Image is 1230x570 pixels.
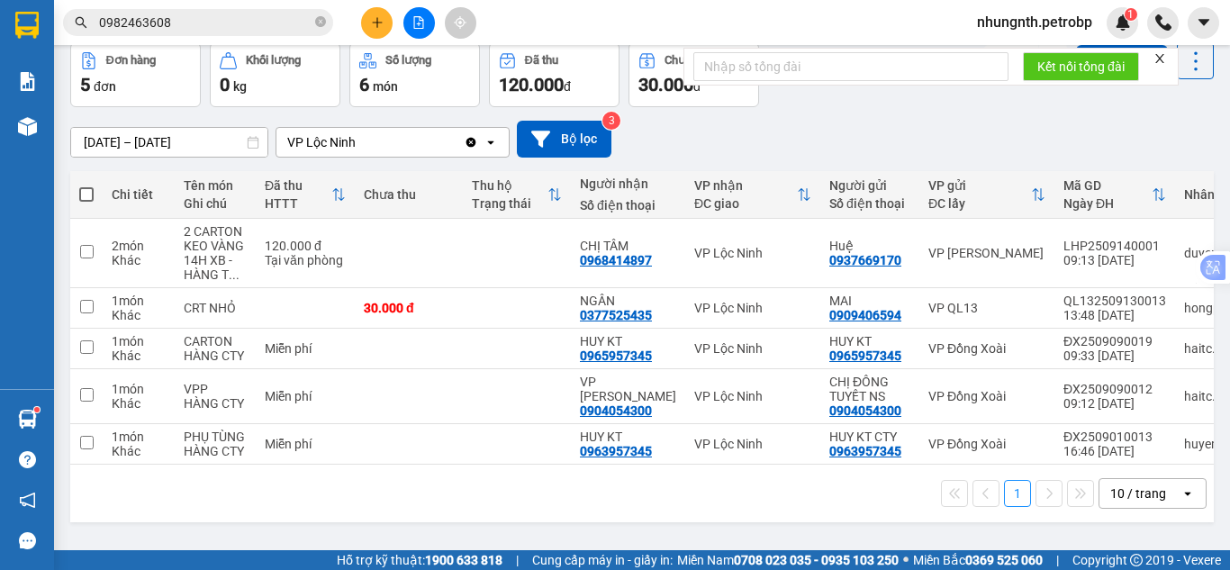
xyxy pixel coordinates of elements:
div: Miễn phí [265,389,346,403]
div: Trạng thái [472,196,547,211]
span: close-circle [315,16,326,27]
span: Kết nối tổng đài [1037,57,1125,77]
div: Miễn phí [265,437,346,451]
span: 6 [359,74,369,95]
th: Toggle SortBy [919,171,1054,219]
button: Kết nối tổng đài [1023,52,1139,81]
span: Hỗ trợ kỹ thuật: [337,550,502,570]
div: HÀNG CTY [184,444,247,458]
span: đơn [94,79,116,94]
div: 09:12 [DATE] [1063,396,1166,411]
span: close-circle [315,14,326,32]
button: Bộ lọc [517,121,611,158]
span: ... [229,267,240,282]
span: message [19,532,36,549]
span: món [373,79,398,94]
div: VP Đồng Xoài [928,341,1045,356]
div: 0965957345 [829,348,901,363]
div: Chi tiết [112,187,166,202]
span: Miền Bắc [913,550,1043,570]
svg: open [1180,486,1195,501]
div: NGÂN [580,294,676,308]
div: 1 món [112,334,166,348]
span: question-circle [19,451,36,468]
button: caret-down [1188,7,1219,39]
span: CR : [14,118,41,137]
div: 120.000 đ [265,239,346,253]
div: ĐX2509010013 [1063,430,1166,444]
button: Khối lượng0kg [210,42,340,107]
div: CRT NHỎ [184,301,247,315]
div: Khác [112,253,166,267]
div: Khối lượng [246,54,301,67]
div: VP nhận [694,178,797,193]
span: aim [454,16,466,29]
div: QL132509130013 [1063,294,1166,308]
div: Khác [112,348,166,363]
div: 0904054300 [829,403,901,418]
div: Huệ [829,239,910,253]
div: Khác [112,444,166,458]
span: file-add [412,16,425,29]
div: Thu hộ [472,178,547,193]
th: Toggle SortBy [685,171,820,219]
th: Toggle SortBy [1054,171,1175,219]
div: Tại văn phòng [265,253,346,267]
img: warehouse-icon [18,117,37,136]
div: Khác [112,396,166,411]
img: phone-icon [1155,14,1171,31]
div: VP Lộc Ninh [15,15,128,59]
span: plus [371,16,384,29]
div: Ngày ĐH [1063,196,1152,211]
div: HÀNG CTY [184,396,247,411]
div: 2 món [112,239,166,253]
strong: 0369 525 060 [965,553,1043,567]
div: ĐX2509090012 [1063,382,1166,396]
div: CHỊ ĐÔNG TUYẾT NS [829,375,910,403]
div: Tên món [184,178,247,193]
div: HUY KT [580,334,676,348]
div: 0965957345 [580,348,652,363]
div: VP Lộc Ninh [287,133,356,151]
div: PHỤ TÙNG [184,430,247,444]
div: 0937669170 [829,253,901,267]
button: Số lượng6món [349,42,480,107]
div: VP [PERSON_NAME] [928,246,1045,260]
div: VPP [184,382,247,396]
div: VP Lộc Ninh [694,246,811,260]
div: 1 món [112,294,166,308]
th: Toggle SortBy [256,171,355,219]
div: 1 món [112,382,166,396]
div: 0909406594 [829,308,901,322]
div: HUY KT [580,430,676,444]
div: Mã GD [1063,178,1152,193]
button: Đã thu120.000đ [489,42,620,107]
span: Miền Nam [677,550,899,570]
sup: 1 [34,407,40,412]
button: Chưa thu30.000đ [629,42,759,107]
span: Nhận: [140,17,184,36]
div: VP Lộc Ninh [694,301,811,315]
strong: 1900 633 818 [425,553,502,567]
span: đ [564,79,571,94]
span: 120.000 [499,74,564,95]
div: VY [140,59,263,80]
div: 30.000 [14,116,131,138]
div: ĐC lấy [928,196,1031,211]
div: Chưa thu [364,187,454,202]
div: VP Đồng Xoài [928,437,1045,451]
div: Ghi chú [184,196,247,211]
div: Khác [112,308,166,322]
div: 0963957345 [580,444,652,458]
div: VP Lộc Ninh [694,389,811,403]
div: CARTON [184,334,247,348]
div: 09:13 [DATE] [1063,253,1166,267]
div: Đã thu [525,54,558,67]
div: MAI [829,294,910,308]
span: notification [19,492,36,509]
input: Tìm tên, số ĐT hoặc mã đơn [99,13,312,32]
div: 0963957345 [829,444,901,458]
button: Đơn hàng5đơn [70,42,201,107]
th: Toggle SortBy [463,171,571,219]
div: 10 / trang [1110,484,1166,502]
